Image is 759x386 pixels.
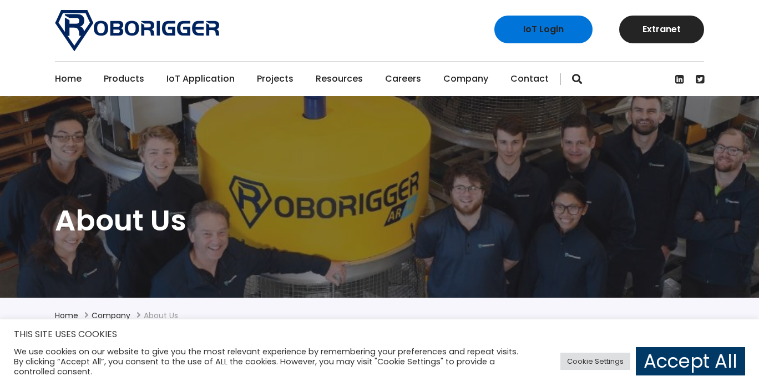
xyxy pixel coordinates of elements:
a: Home [55,62,82,96]
a: Home [55,310,78,321]
a: Projects [257,62,294,96]
a: Products [104,62,144,96]
li: About Us [144,309,178,322]
a: IoT Login [494,16,593,43]
h5: THIS SITE USES COOKIES [14,327,745,342]
a: Contact [510,62,549,96]
div: We use cookies on our website to give you the most relevant experience by remembering your prefer... [14,347,526,377]
a: IoT Application [166,62,235,96]
img: Roborigger [55,10,219,51]
a: Resources [316,62,363,96]
a: Cookie Settings [560,353,630,370]
a: Extranet [619,16,704,43]
h1: About Us [55,202,704,239]
a: Company [92,310,130,321]
a: Company [443,62,488,96]
a: Accept All [636,347,745,375]
a: Careers [385,62,421,96]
